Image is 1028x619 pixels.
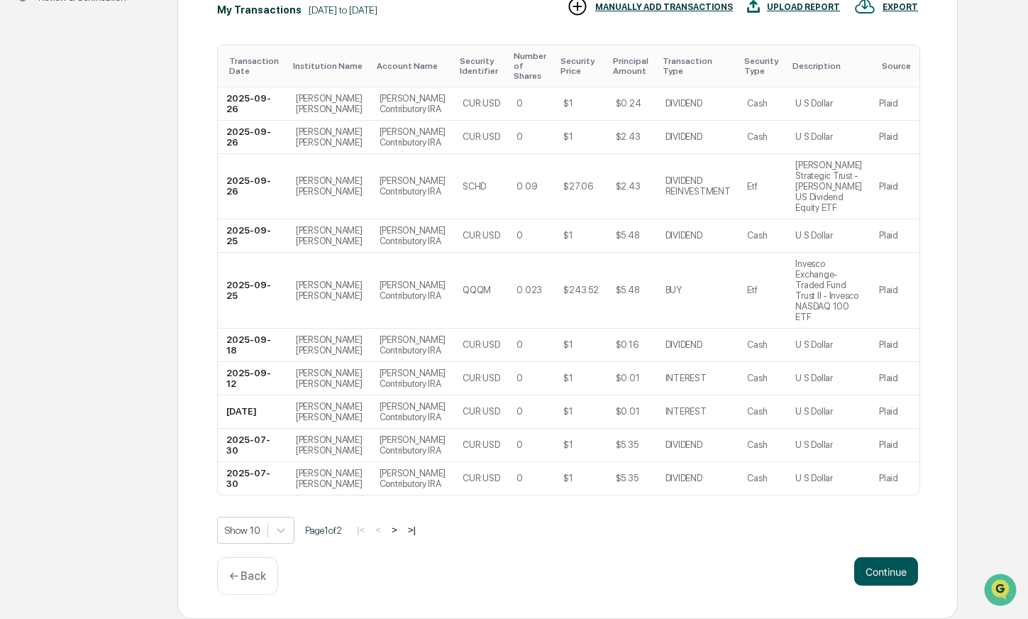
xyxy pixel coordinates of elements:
button: >| [404,524,420,536]
span: Pylon [141,240,172,251]
div: Toggle SortBy [377,61,449,71]
div: QQQM [463,285,491,295]
iframe: Open customer support [983,572,1021,610]
div: DIVIDEND [665,473,702,483]
div: $1 [563,473,573,483]
div: $0.01 [616,373,640,383]
div: Cash [748,230,768,241]
div: My Transactions [217,4,302,16]
td: 2025-09-12 [218,362,287,395]
div: Toggle SortBy [229,56,282,76]
div: DIVIDEND [665,98,702,109]
td: [PERSON_NAME] Contributory IRA [371,362,455,395]
div: UPLOAD REPORT [767,2,840,12]
td: [PERSON_NAME] Contributory IRA [371,121,455,154]
button: < [371,524,385,536]
div: $0.01 [616,406,640,417]
div: Toggle SortBy [745,56,782,76]
a: 🖐️Preclearance [9,172,97,198]
td: 2025-07-30 [218,429,287,462]
div: $0.16 [616,339,639,350]
div: Cash [748,373,768,383]
button: Continue [854,557,918,586]
div: 0 [516,98,523,109]
div: $5.48 [616,285,640,295]
div: U S Dollar [796,131,833,142]
div: CUR:USD [463,98,499,109]
div: U S Dollar [796,373,833,383]
div: Cash [748,131,768,142]
td: [PERSON_NAME] Contributory IRA [371,329,455,362]
td: 2025-09-26 [218,87,287,121]
div: Cash [748,406,768,417]
div: [PERSON_NAME] [PERSON_NAME] [296,434,363,456]
td: Plaid [871,429,919,462]
div: $5.48 [616,230,640,241]
div: Cash [748,98,768,109]
td: 2025-09-25 [218,219,287,253]
div: $2.43 [616,131,641,142]
td: Plaid [871,253,919,329]
div: $5.35 [616,473,639,483]
div: SCHD [463,181,486,192]
div: 0.09 [516,181,537,192]
td: [PERSON_NAME] Contributory IRA [371,462,455,495]
div: $1 [563,373,573,383]
a: 🗄️Attestations [97,172,182,198]
div: $1 [563,439,573,450]
div: Invesco Exchange-Traded Fund Trust II - Invesco NASDAQ 100 ETF [796,258,863,322]
div: CUR:USD [463,373,499,383]
div: 🗄️ [103,180,114,191]
div: DIVIDEND [665,439,702,450]
div: [PERSON_NAME] [PERSON_NAME] [296,334,363,356]
div: Toggle SortBy [793,61,866,71]
div: U S Dollar [796,473,833,483]
td: 2025-09-26 [218,121,287,154]
div: $2.43 [616,181,641,192]
td: [PERSON_NAME] Contributory IRA [371,219,455,253]
p: ← Back [229,569,266,583]
td: Plaid [871,87,919,121]
div: $1 [563,98,573,109]
td: Plaid [871,362,919,395]
div: $1 [563,131,573,142]
div: EXPORT [883,2,918,12]
div: U S Dollar [796,439,833,450]
div: 0 [516,473,523,483]
div: MANUALLY ADD TRANSACTIONS [595,2,733,12]
div: [PERSON_NAME] [PERSON_NAME] [296,468,363,489]
div: BUY [665,285,682,295]
div: Cash [748,439,768,450]
img: 1746055101610-c473b297-6a78-478c-a979-82029cc54cd1 [14,108,40,133]
div: Toggle SortBy [460,56,502,76]
div: CUR:USD [463,230,499,241]
span: Attestations [117,178,176,192]
td: Plaid [871,219,919,253]
div: Toggle SortBy [613,56,651,76]
div: We're available if you need us! [48,122,179,133]
div: Start new chat [48,108,233,122]
div: CUR:USD [463,406,499,417]
div: 🔎 [14,207,26,218]
td: 2025-09-26 [218,154,287,219]
div: DIVIDEND [665,339,702,350]
div: [PERSON_NAME] [PERSON_NAME] [296,368,363,389]
div: 0 [516,439,523,450]
td: Plaid [871,462,919,495]
div: [PERSON_NAME] [PERSON_NAME] [296,93,363,114]
a: Powered byPylon [100,239,172,251]
button: Start new chat [241,112,258,129]
div: [PERSON_NAME] [PERSON_NAME] [296,175,363,197]
div: $27.06 [563,181,592,192]
div: 🖐️ [14,180,26,191]
div: DIVIDEND REINVESTMENT [665,175,731,197]
div: CUR:USD [463,131,499,142]
div: [PERSON_NAME] [PERSON_NAME] [296,225,363,246]
div: 0 [516,406,523,417]
td: [PERSON_NAME] Contributory IRA [371,154,455,219]
a: 🔎Data Lookup [9,199,95,225]
div: INTEREST [665,373,707,383]
div: U S Dollar [796,339,833,350]
td: [PERSON_NAME] Contributory IRA [371,87,455,121]
span: Data Lookup [28,205,89,219]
